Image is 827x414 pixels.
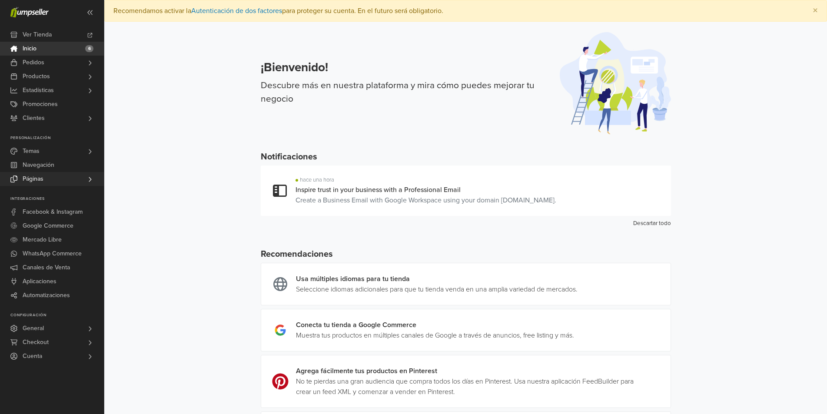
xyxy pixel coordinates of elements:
[23,56,44,70] span: Pedidos
[23,205,83,219] span: Facebook & Instagram
[23,111,45,125] span: Clientes
[23,219,73,233] span: Google Commerce
[23,321,44,335] span: General
[560,32,671,134] img: onboarding-illustration-afe561586f57c9d3ab25.svg
[23,261,70,275] span: Canales de Venta
[300,176,334,183] span: 2025-08-24T23:13:15.791Z
[804,0,827,21] button: Close
[23,233,62,247] span: Mercado Libre
[23,42,37,56] span: Inicio
[23,288,70,302] span: Automatizaciones
[23,275,56,288] span: Aplicaciones
[10,196,104,202] p: Integraciones
[23,247,82,261] span: WhatsApp Commerce
[261,60,549,75] h3: ¡Bienvenido!
[261,79,549,106] p: Descubre más en nuestra plataforma y mira cómo puedes mejorar tu negocio
[633,220,671,227] span: Descartar todo
[23,172,43,186] span: Páginas
[296,185,461,194] span: Inspire trust in your business with a Professional Email
[296,196,556,205] span: Create a Business Email with Google Workspace using your domain [DOMAIN_NAME].
[813,4,818,17] span: ×
[23,83,54,97] span: Estadísticas
[23,97,58,111] span: Promociones
[23,349,42,363] span: Cuenta
[85,45,93,52] span: 6
[191,7,282,15] a: Autenticación de dos factores
[261,249,671,259] h5: Recomendaciones
[10,313,104,318] p: Configuración
[23,28,52,42] span: Ver Tienda
[23,158,54,172] span: Navegación
[10,136,104,141] p: Personalización
[261,152,317,162] h5: Notificaciones
[23,144,40,158] span: Temas
[23,70,50,83] span: Productos
[23,335,49,349] span: Checkout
